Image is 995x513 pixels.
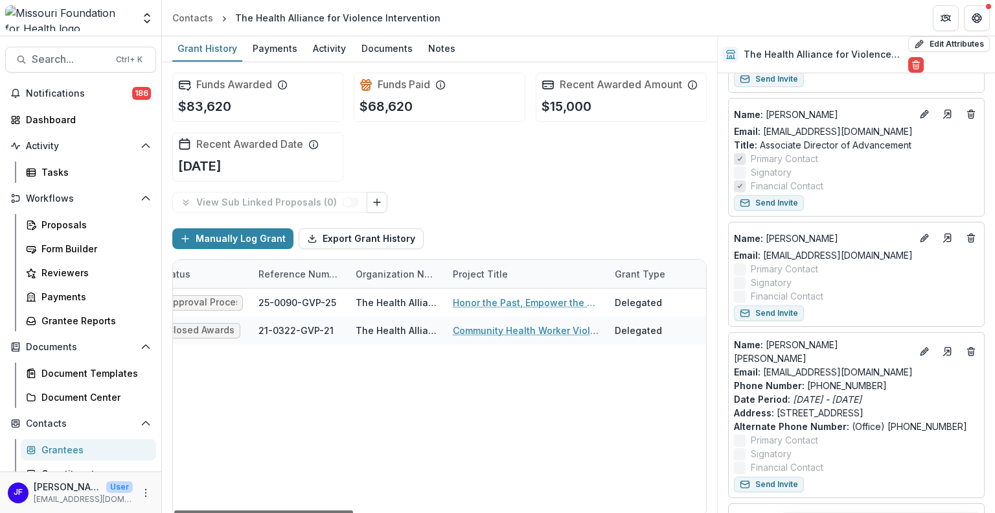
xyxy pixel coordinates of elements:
a: Constituents [21,463,156,484]
p: [PHONE_NUMBER] [734,379,979,392]
h2: The Health Alliance for Violence Intervention [744,49,903,60]
p: [PERSON_NAME] [734,232,911,245]
button: Partners [933,5,959,31]
span: Signatory [751,165,792,179]
div: Delegated [615,296,662,309]
button: Open Workflows [5,188,156,209]
div: Amount Requested [704,260,834,288]
p: $68,620 [360,97,413,116]
div: Jean Freeman-Crawford [14,488,23,497]
button: View Sub Linked Proposals (0) [172,192,367,213]
span: Signatory [751,276,792,289]
a: Honor the Past, Empower the Future: Celebrating 15 Years of the HAVI [453,296,599,309]
a: Documents [356,36,418,62]
a: Email: [EMAIL_ADDRESS][DOMAIN_NAME] [734,125,913,138]
button: Open Documents [5,337,156,357]
a: Form Builder [21,238,156,259]
div: Document Templates [41,366,146,380]
div: Ctrl + K [113,53,145,67]
span: Address : [734,407,774,418]
span: Contacts [26,418,135,429]
div: Notes [423,39,461,58]
span: Email: [734,366,761,377]
p: (Office) [PHONE_NUMBER] [734,420,979,433]
span: Primary Contact [751,152,818,165]
button: Send Invite [734,305,804,321]
span: Title : [734,139,757,150]
div: Tasks [41,165,146,179]
button: Send Invite [734,477,804,492]
a: Tasks [21,161,156,183]
div: Organization Name [348,267,445,281]
button: Manually Log Grant [172,228,293,249]
a: Go to contact [937,228,958,248]
a: Grantee Reports [21,310,156,331]
span: Primary Contact [751,433,818,447]
button: Export Grant History [299,228,424,249]
div: Reference Number [251,260,348,288]
a: Activity [308,36,351,62]
span: Date Period : [734,394,790,405]
div: Grant Type [607,260,704,288]
p: $83,620 [178,97,231,116]
span: Alternate Phone Number : [734,421,849,432]
a: Name: [PERSON_NAME] [734,232,911,245]
div: The Health Alliance for Violence Intervention [356,296,437,309]
button: Edit [917,230,932,246]
button: More [138,485,154,501]
span: Financial Contact [751,460,823,474]
a: Payments [21,286,156,307]
div: Amount Requested [704,267,806,281]
button: Deletes [963,106,979,122]
div: Status [154,267,198,281]
span: 186 [132,87,151,100]
a: Grantees [21,439,156,460]
a: Email: [EMAIL_ADDRESS][DOMAIN_NAME] [734,248,913,262]
a: Document Templates [21,363,156,384]
a: Community Health Worker Violence Intervention Training Modules [453,324,599,337]
a: Go to contact [937,341,958,362]
button: Open Contacts [5,413,156,434]
h2: Funds Paid [378,78,430,91]
div: Document Center [41,390,146,404]
button: Open Activity [5,136,156,156]
span: Name : [734,339,763,350]
span: Documents [26,342,135,353]
button: Search... [5,47,156,73]
span: Search... [32,53,108,66]
div: Payments [41,290,146,304]
div: The Health Alliance for Violence Intervention [235,11,440,25]
div: Proposals [41,218,146,232]
p: [PERSON_NAME] [PERSON_NAME] [734,338,911,365]
span: Email: [734,126,761,137]
p: [PERSON_NAME] [34,480,101,494]
span: Email: [734,250,761,261]
span: Notifications [26,88,132,99]
div: Contacts [172,11,213,25]
div: Project Title [445,260,607,288]
nav: breadcrumb [167,8,446,27]
span: Name : [734,233,763,244]
button: Send Invite [734,71,804,87]
button: Deletes [963,230,979,246]
div: Documents [356,39,418,58]
p: [DATE] [178,156,222,176]
span: Financial Contact [751,289,823,303]
span: Closed Awards [167,325,234,336]
a: Name: [PERSON_NAME] [734,108,911,121]
button: Get Help [964,5,990,31]
span: Signatory [751,447,792,460]
span: Approval Process [167,297,237,308]
button: Notifications186 [5,83,156,104]
p: Associate Director of Advancement [734,138,979,152]
a: Email: [EMAIL_ADDRESS][DOMAIN_NAME] [734,365,913,379]
span: Primary Contact [751,262,818,276]
i: [DATE] - [DATE] [793,394,862,405]
a: Reviewers [21,262,156,283]
div: The Health Alliance for Violence Intervention [356,324,437,337]
span: Workflows [26,193,135,204]
a: Contacts [167,8,218,27]
img: Missouri Foundation for Health logo [5,5,133,31]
